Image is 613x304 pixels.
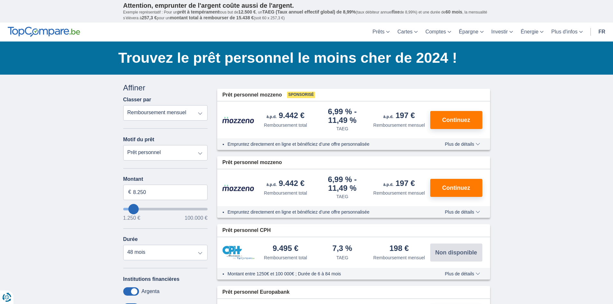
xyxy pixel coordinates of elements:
[222,159,282,166] span: Prêt personnel mozzeno
[547,23,586,41] a: Plus d'infos
[123,208,208,210] input: wantToBorrow
[266,180,304,189] div: 9.442 €
[228,141,426,147] li: Empruntez directement en ligne et bénéficiez d’une offre personnalisée
[440,209,485,215] button: Plus de détails
[383,112,415,121] div: 197 €
[369,23,394,41] a: Prêts
[142,15,157,20] span: 257,3 €
[228,271,426,277] li: Montant entre 1250€ et 100 000€ ; Durée de 6 à 84 mois
[266,112,304,121] div: 9.442 €
[317,176,368,192] div: 6,99 %
[123,216,140,221] span: 1.250 €
[273,244,298,253] div: 9.495 €
[332,244,352,253] div: 7,3 %
[430,179,482,197] button: Continuez
[177,9,219,14] span: prêt à tempérament
[264,254,307,261] div: Remboursement total
[222,184,255,191] img: pret personnel Mozzeno
[435,250,477,255] span: Non disponible
[123,9,490,21] p: Exemple représentatif : Pour un tous but de , un (taux débiteur annuel de 8,99%) et une durée de ...
[445,272,480,276] span: Plus de détails
[222,227,271,234] span: Prêt personnel CPH
[123,137,154,143] label: Motif du prêt
[383,180,415,189] div: 197 €
[128,189,131,196] span: €
[430,111,482,129] button: Continuez
[170,15,254,20] span: montant total à rembourser de 15.438 €
[445,142,480,146] span: Plus de détails
[440,271,485,276] button: Plus de détails
[430,244,482,262] button: Non disponible
[123,276,180,282] label: Institutions financières
[123,176,208,182] label: Montant
[222,246,255,260] img: pret personnel CPH Banque
[595,23,609,41] a: fr
[287,92,315,98] span: Sponsorisé
[264,190,307,196] div: Remboursement total
[123,236,138,242] label: Durée
[222,289,290,296] span: Prêt personnel Europabank
[123,2,490,9] p: Attention, emprunter de l'argent coûte aussi de l'argent.
[517,23,547,41] a: Énergie
[442,185,470,191] span: Continuez
[228,209,426,215] li: Empruntez directement en ligne et bénéficiez d’une offre personnalisée
[373,190,425,196] div: Remboursement mensuel
[488,23,517,41] a: Investir
[336,125,348,132] div: TAEG
[8,27,80,37] img: TopCompare
[422,23,455,41] a: Comptes
[142,289,160,294] label: Argenta
[336,193,348,200] div: TAEG
[123,97,151,103] label: Classer par
[118,48,490,68] h1: Trouvez le prêt personnel le moins cher de 2024 !
[455,23,488,41] a: Épargne
[446,9,462,14] span: 60 mois
[392,9,400,14] span: fixe
[394,23,422,41] a: Cartes
[262,9,356,14] span: TAEG (Taux annuel effectif global) de 8,99%
[222,91,282,99] span: Prêt personnel mozzeno
[445,210,480,214] span: Plus de détails
[373,122,425,128] div: Remboursement mensuel
[317,108,368,124] div: 6,99 %
[264,122,307,128] div: Remboursement total
[389,244,409,253] div: 198 €
[222,116,255,124] img: pret personnel Mozzeno
[373,254,425,261] div: Remboursement mensuel
[336,254,348,261] div: TAEG
[440,142,485,147] button: Plus de détails
[123,82,208,93] div: Affiner
[442,117,470,123] span: Continuez
[238,9,256,14] span: 12.500 €
[185,216,208,221] span: 100.000 €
